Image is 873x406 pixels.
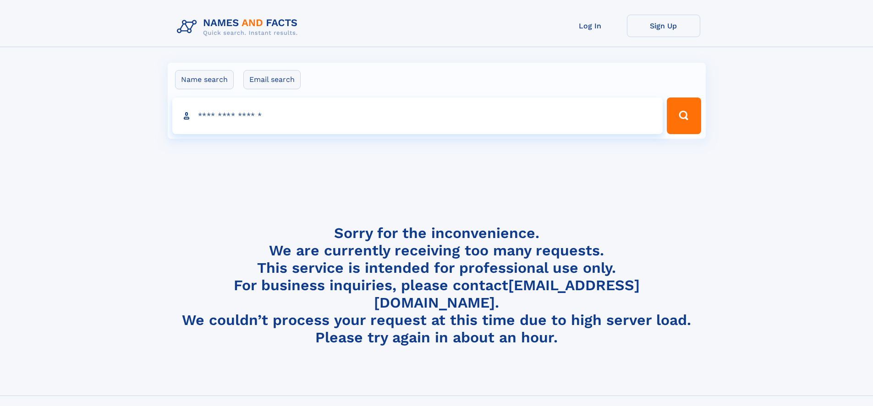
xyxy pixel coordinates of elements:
[627,15,700,37] a: Sign Up
[172,97,663,134] input: search input
[667,97,701,134] button: Search Button
[175,70,234,89] label: Name search
[554,15,627,37] a: Log In
[374,276,640,311] a: [EMAIL_ADDRESS][DOMAIN_NAME]
[243,70,301,89] label: Email search
[173,224,700,346] h4: Sorry for the inconvenience. We are currently receiving too many requests. This service is intend...
[173,15,305,39] img: Logo Names and Facts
